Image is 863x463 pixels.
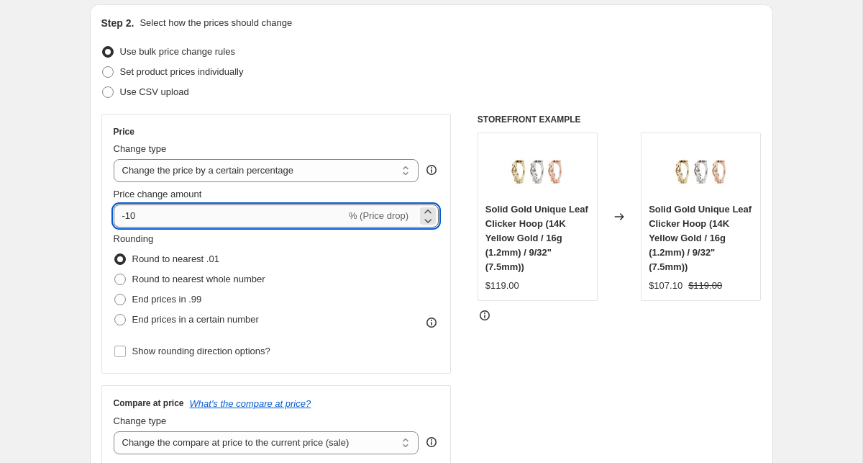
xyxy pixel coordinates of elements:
span: Price change amount [114,189,202,199]
div: help [424,163,439,177]
span: Rounding [114,233,154,244]
p: Select how the prices should change [140,16,292,30]
input: -15 [114,204,346,228]
span: Change type [114,415,167,426]
h6: STOREFRONT EXAMPLE [478,114,762,125]
h2: Step 2. [101,16,134,30]
strike: $119.00 [688,279,722,293]
button: What's the compare at price? [190,398,311,409]
h3: Price [114,126,134,138]
h3: Compare at price [114,397,184,409]
span: Change type [114,143,167,154]
span: End prices in a certain number [132,314,259,325]
img: 143_80x.jpg [508,140,566,198]
img: 143_80x.jpg [672,140,730,198]
span: Set product prices individually [120,66,244,77]
span: Round to nearest whole number [132,274,265,284]
span: Solid Gold Unique Leaf Clicker Hoop (14K Yellow Gold / 16g (1.2mm) / 9/32" (7.5mm)) [649,204,752,272]
div: $107.10 [649,279,682,293]
span: Show rounding direction options? [132,346,270,356]
span: % (Price drop) [349,210,408,221]
span: Round to nearest .01 [132,253,219,264]
span: Solid Gold Unique Leaf Clicker Hoop (14K Yellow Gold / 16g (1.2mm) / 9/32" (7.5mm)) [485,204,588,272]
div: $119.00 [485,279,519,293]
span: Use bulk price change rules [120,46,235,57]
span: Use CSV upload [120,86,189,97]
span: End prices in .99 [132,294,202,305]
div: help [424,435,439,449]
